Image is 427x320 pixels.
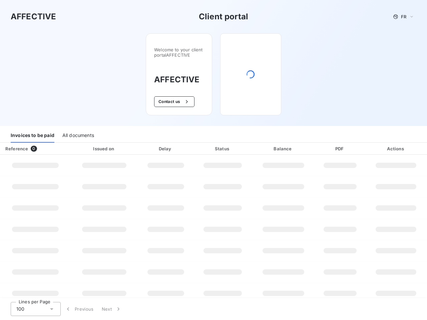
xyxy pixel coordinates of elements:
div: Balance [253,145,314,152]
div: Actions [366,145,426,152]
h3: AFFECTIVE [154,74,204,86]
div: All documents [62,129,94,143]
span: 100 [16,306,24,312]
h3: AFFECTIVE [11,11,56,23]
div: PDF [316,145,364,152]
button: Next [98,302,126,316]
div: Delay [139,145,192,152]
div: Status [195,145,250,152]
span: Welcome to your client portal AFFECTIVE [154,47,204,58]
div: Issued on [72,145,136,152]
h3: Client portal [199,11,248,23]
span: FR [401,14,406,19]
button: Contact us [154,96,194,107]
div: Reference [5,146,28,151]
button: Previous [61,302,98,316]
div: Invoices to be paid [11,129,54,143]
span: 0 [31,146,37,152]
